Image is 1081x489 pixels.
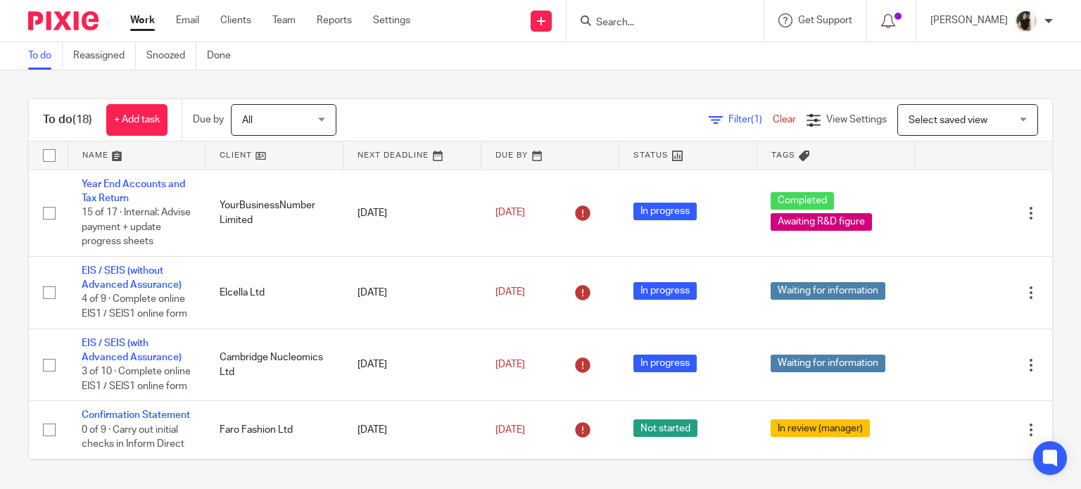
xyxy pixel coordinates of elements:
[82,338,182,362] a: EIS / SEIS (with Advanced Assurance)
[633,419,697,437] span: Not started
[773,115,796,125] a: Clear
[73,42,136,70] a: Reassigned
[193,113,224,127] p: Due by
[176,13,199,27] a: Email
[930,13,1008,27] p: [PERSON_NAME]
[206,256,343,329] td: Elcella Ltd
[82,410,190,420] a: Confirmation Statement
[771,419,870,437] span: In review (manager)
[28,11,99,30] img: Pixie
[495,288,525,298] span: [DATE]
[106,104,167,136] a: + Add task
[130,13,155,27] a: Work
[206,329,343,401] td: Cambridge Nucleomics Ltd
[82,295,187,319] span: 4 of 9 · Complete online EIS1 / SEIS1 online form
[82,367,191,392] span: 3 of 10 · Complete online EIS1 / SEIS1 online form
[82,425,184,450] span: 0 of 9 · Carry out initial checks in Inform Direct
[826,115,887,125] span: View Settings
[343,401,481,459] td: [DATE]
[272,13,296,27] a: Team
[771,213,872,231] span: Awaiting R&D figure
[633,282,697,300] span: In progress
[146,42,196,70] a: Snoozed
[495,208,525,217] span: [DATE]
[771,355,885,372] span: Waiting for information
[633,203,697,220] span: In progress
[771,192,834,210] span: Completed
[317,13,352,27] a: Reports
[595,17,721,30] input: Search
[495,360,525,369] span: [DATE]
[72,114,92,125] span: (18)
[798,15,852,25] span: Get Support
[771,151,795,159] span: Tags
[343,170,481,256] td: [DATE]
[28,42,63,70] a: To do
[495,425,525,435] span: [DATE]
[771,282,885,300] span: Waiting for information
[206,170,343,256] td: YourBusinessNumber Limited
[207,42,241,70] a: Done
[909,115,987,125] span: Select saved view
[43,113,92,127] h1: To do
[373,13,410,27] a: Settings
[206,401,343,459] td: Faro Fashion Ltd
[220,13,251,27] a: Clients
[728,115,773,125] span: Filter
[1015,10,1037,32] img: Janice%20Tang.jpeg
[82,179,185,203] a: Year End Accounts and Tax Return
[82,266,182,290] a: EIS / SEIS (without Advanced Assurance)
[633,355,697,372] span: In progress
[751,115,762,125] span: (1)
[343,329,481,401] td: [DATE]
[343,256,481,329] td: [DATE]
[242,115,253,125] span: All
[82,208,191,246] span: 15 of 17 · Internal: Advise payment + update progress sheets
